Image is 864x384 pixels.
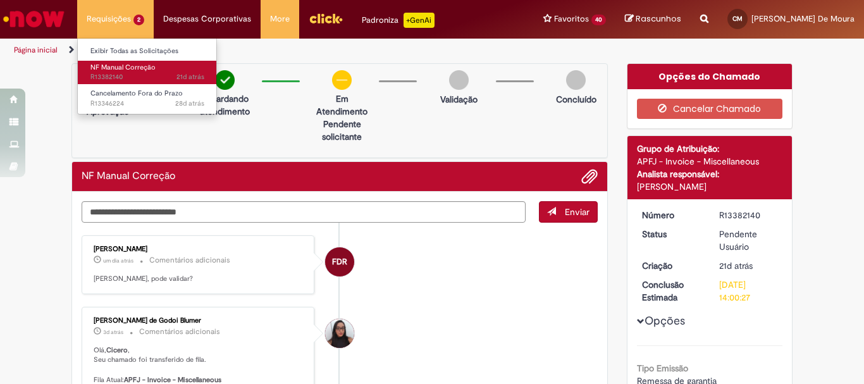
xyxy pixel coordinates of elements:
span: Favoritos [554,13,589,25]
h2: NF Manual Correção Histórico de tíquete [82,171,175,182]
a: Rascunhos [625,13,681,25]
div: Pendente Usuário [719,228,778,253]
p: Aguardando atendimento [194,92,256,118]
span: um dia atrás [103,257,133,264]
span: 28d atrás [175,99,204,108]
time: 27/08/2025 17:29:52 [103,257,133,264]
div: 08/08/2025 14:00:23 [719,259,778,272]
b: Cicero [106,345,128,355]
span: Rascunhos [636,13,681,25]
p: +GenAi [404,13,435,28]
div: Padroniza [362,13,435,28]
time: 01/08/2025 15:10:11 [175,99,204,108]
small: Comentários adicionais [149,255,230,266]
span: 40 [591,15,606,25]
span: 2 [133,15,144,25]
p: Validação [440,93,478,106]
span: FDR [332,247,347,277]
span: 21d atrás [176,72,204,82]
div: [PERSON_NAME] de Godoi Blumer [94,317,304,325]
a: Página inicial [14,45,58,55]
img: ServiceNow [1,6,66,32]
div: Fernando Da Rosa Moreira [325,247,354,276]
textarea: Digite sua mensagem aqui... [82,201,526,223]
img: click_logo_yellow_360x200.png [309,9,343,28]
span: NF Manual Correção [90,63,156,72]
button: Adicionar anexos [581,168,598,185]
span: Cancelamento Fora do Prazo [90,89,183,98]
dt: Status [633,228,710,240]
b: Tipo Emissão [637,362,688,374]
p: Em Atendimento [311,92,373,118]
div: [PERSON_NAME] [94,245,304,253]
img: check-circle-green.png [215,70,235,90]
div: Opções do Chamado [627,64,793,89]
span: 3d atrás [103,328,123,336]
button: Cancelar Chamado [637,99,783,119]
div: [PERSON_NAME] [637,180,783,193]
ul: Requisições [77,38,217,115]
span: R13382140 [90,72,204,82]
div: Analista responsável: [637,168,783,180]
p: Concluído [556,93,596,106]
div: Maisa Franco De Godoi Blumer [325,319,354,348]
span: Despesas Corporativas [163,13,251,25]
time: 08/08/2025 14:00:24 [176,72,204,82]
span: Enviar [565,206,589,218]
dt: Número [633,209,710,221]
div: [DATE] 14:00:27 [719,278,778,304]
dt: Conclusão Estimada [633,278,710,304]
ul: Trilhas de página [9,39,567,62]
span: [PERSON_NAME] De Moura [751,13,855,24]
a: Exibir Todas as Solicitações [78,44,217,58]
img: img-circle-grey.png [566,70,586,90]
div: Grupo de Atribuição: [637,142,783,155]
a: Aberto R13382140 : NF Manual Correção [78,61,217,84]
time: 08/08/2025 14:00:23 [719,260,753,271]
div: R13382140 [719,209,778,221]
img: img-circle-grey.png [449,70,469,90]
dt: Criação [633,259,710,272]
span: CM [732,15,743,23]
p: Pendente solicitante [311,118,373,143]
span: More [270,13,290,25]
time: 26/08/2025 21:50:08 [103,328,123,336]
button: Enviar [539,201,598,223]
span: 21d atrás [719,260,753,271]
span: R13346224 [90,99,204,109]
span: Requisições [87,13,131,25]
p: [PERSON_NAME], pode validar? [94,274,304,284]
a: Aberto R13346224 : Cancelamento Fora do Prazo [78,87,217,110]
img: circle-minus.png [332,70,352,90]
small: Comentários adicionais [139,326,220,337]
div: APFJ - Invoice - Miscellaneous [637,155,783,168]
